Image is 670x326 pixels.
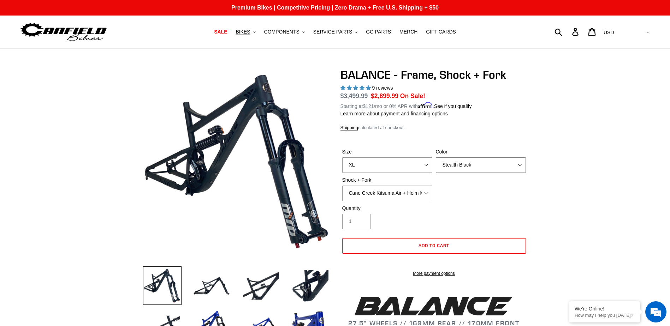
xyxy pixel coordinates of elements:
span: SALE [214,29,227,35]
a: MERCH [396,27,421,37]
label: Shock + Fork [342,176,432,184]
button: COMPONENTS [261,27,308,37]
span: Add to cart [419,243,449,248]
span: 5.00 stars [340,85,372,91]
span: COMPONENTS [264,29,300,35]
a: GIFT CARDS [422,27,459,37]
input: Search [558,24,576,40]
img: Load image into Gallery viewer, BALANCE - Frame, Shock + Fork [291,266,330,305]
span: Affirm [418,102,433,108]
img: Load image into Gallery viewer, BALANCE - Frame, Shock + Fork [242,266,280,305]
button: Add to cart [342,238,526,254]
div: We're Online! [575,306,635,312]
label: Quantity [342,205,432,212]
span: MERCH [399,29,417,35]
span: $121 [363,103,374,109]
button: SERVICE PARTS [310,27,361,37]
p: How may I help you today? [575,313,635,318]
img: Load image into Gallery viewer, BALANCE - Frame, Shock + Fork [143,266,182,305]
a: Shipping [340,125,358,131]
span: 9 reviews [372,85,393,91]
label: Color [436,148,526,156]
div: calculated at checkout. [340,124,528,131]
a: See if you qualify - Learn more about Affirm Financing (opens in modal) [434,103,472,109]
img: Canfield Bikes [19,21,108,43]
a: More payment options [342,270,526,277]
h1: BALANCE - Frame, Shock + Fork [340,68,528,81]
span: BIKES [236,29,250,35]
span: SERVICE PARTS [313,29,352,35]
a: GG PARTS [362,27,395,37]
span: $2,899.99 [371,92,398,99]
button: BIKES [232,27,259,37]
p: Starting at /mo or 0% APR with . [340,101,472,110]
s: $3,499.99 [340,92,368,99]
a: SALE [211,27,231,37]
img: Load image into Gallery viewer, BALANCE - Frame, Shock + Fork [192,266,231,305]
span: GG PARTS [366,29,391,35]
span: GIFT CARDS [426,29,456,35]
span: On Sale! [400,91,425,101]
a: Learn more about payment and financing options [340,111,448,116]
label: Size [342,148,432,156]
